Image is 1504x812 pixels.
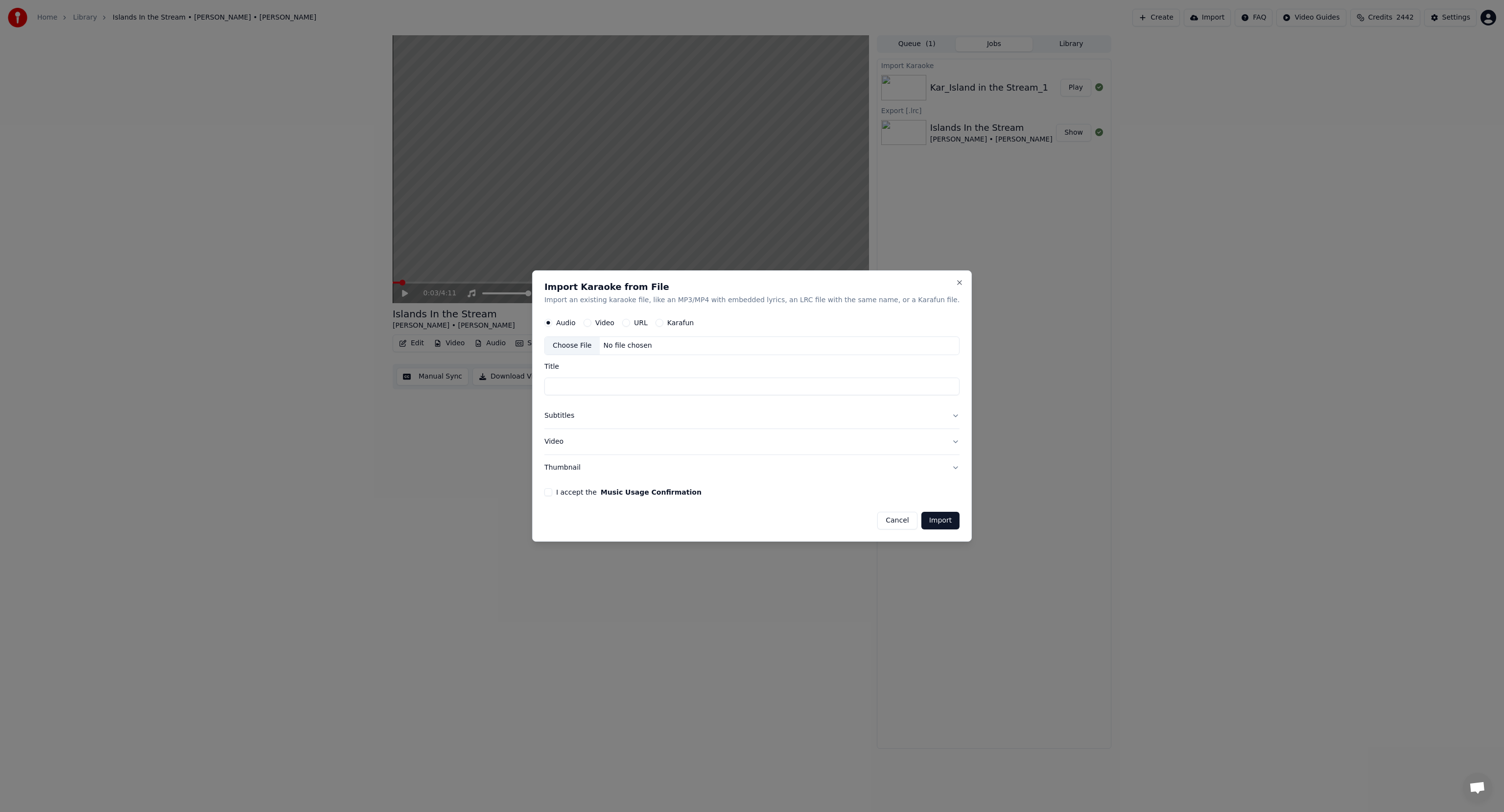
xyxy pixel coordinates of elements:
button: Subtitles [544,403,960,429]
p: Import an existing karaoke file, like an MP3/MP4 with embedded lyrics, an LRC file with the same ... [544,295,960,305]
button: I accept the [601,489,702,496]
label: I accept the [556,489,702,496]
label: Karafun [667,319,694,326]
div: No file chosen [599,341,656,351]
button: Import [921,512,960,529]
label: Audio [556,319,576,326]
button: Cancel [877,512,917,529]
button: Video [544,429,960,454]
label: Title [544,363,960,370]
label: Video [595,319,614,326]
h2: Import Karaoke from File [544,283,960,291]
label: URL [634,319,648,326]
button: Thumbnail [544,455,960,480]
div: Choose File [545,337,600,355]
